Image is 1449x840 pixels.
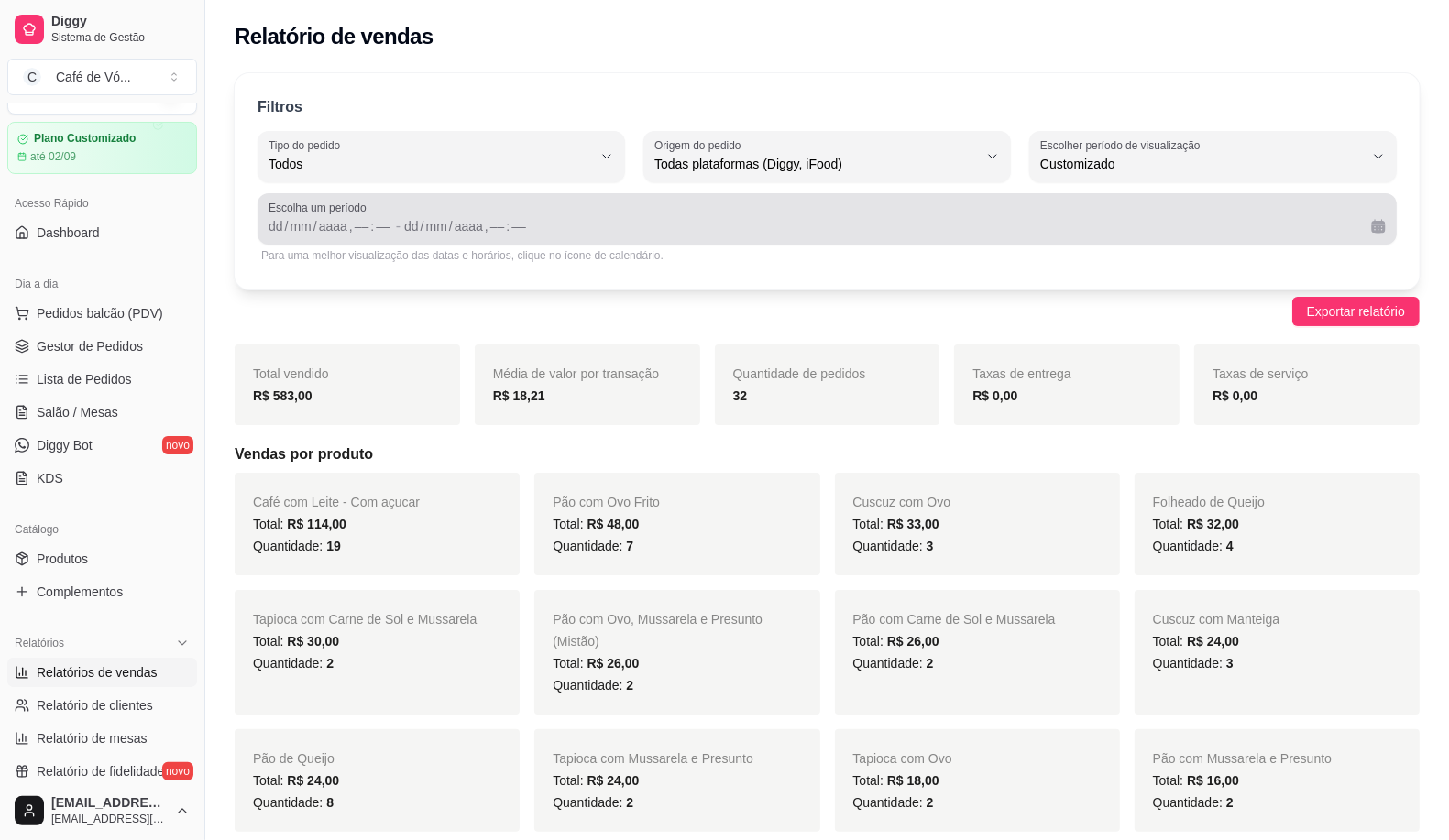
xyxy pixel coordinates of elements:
[253,539,341,553] span: Quantidade:
[1153,751,1332,766] span: Pão com Mussarela e Presunto
[504,217,511,235] div: :
[37,729,148,747] span: Relatório de mesas
[7,398,197,427] a: Salão / Mesas
[368,217,376,235] div: :
[253,773,339,788] span: Total:
[326,539,341,553] span: 19
[853,656,934,671] span: Quantidade:
[287,634,339,649] span: R$ 30,00
[317,217,349,235] div: ano, Data inicial,
[1187,773,1239,788] span: R$ 16,00
[1226,539,1234,553] span: 4
[7,464,197,493] a: KDS
[326,795,334,810] span: 8
[402,217,421,235] div: dia, Data final,
[30,149,76,164] article: até 02/09
[7,332,197,361] a: Gestor de Pedidos
[15,636,64,650] span: Relatórios
[972,388,1017,403] strong: R$ 0,00
[483,217,490,235] div: ,
[287,517,346,531] span: R$ 114,00
[7,577,197,606] a: Complementos
[51,812,168,826] span: [EMAIL_ADDRESS][DOMAIN_NAME]
[7,757,197,786] a: Relatório de fidelidadenovo
[1153,539,1234,553] span: Quantidade:
[253,612,477,627] span: Tapioca com Carne de Sol e Mussarela
[37,762,164,780] span: Relatório de fidelidade
[553,751,753,766] span: Tapioca com Mussarela e Presunto
[887,773,939,788] span: R$ 18,00
[553,773,639,788] span: Total:
[7,724,197,753] a: Relatório de mesas
[553,539,633,553] span: Quantidade:
[7,59,197,95] button: Select a team
[1187,634,1239,649] span: R$ 24,00
[887,634,939,649] span: R$ 26,00
[1226,795,1234,810] span: 2
[853,539,934,553] span: Quantidade:
[37,550,88,568] span: Produtos
[1040,155,1364,173] span: Customizado
[37,663,158,682] span: Relatórios de vendas
[7,515,197,544] div: Catálogo
[927,795,934,810] span: 2
[235,443,1420,465] h5: Vendas por produto
[396,215,401,237] span: -
[253,795,334,810] span: Quantidade:
[510,217,528,235] div: minuto, Data final,
[1213,388,1257,403] strong: R$ 0,00
[626,539,633,553] span: 7
[587,773,640,788] span: R$ 24,00
[7,189,197,218] div: Acesso Rápido
[51,795,168,812] span: [EMAIL_ADDRESS][DOMAIN_NAME]
[37,436,93,454] span: Diggy Bot
[7,789,197,833] button: [EMAIL_ADDRESS][DOMAIN_NAME][EMAIL_ADDRESS][DOMAIN_NAME]
[7,431,197,460] a: Diggy Botnovo
[587,517,640,531] span: R$ 48,00
[253,388,313,403] strong: R$ 583,00
[283,217,291,235] div: /
[1029,131,1397,182] button: Escolher período de visualizaçãoCustomizado
[269,155,592,173] span: Todos
[37,224,100,242] span: Dashboard
[7,218,197,247] a: Dashboard
[553,495,660,509] span: Pão com Ovo Frito
[7,299,197,328] button: Pedidos balcão (PDV)
[424,217,449,235] div: mês, Data final,
[23,68,41,86] span: C
[587,656,640,671] span: R$ 26,00
[1187,517,1239,531] span: R$ 32,00
[626,678,633,693] span: 2
[253,495,420,509] span: Café com Leite - Com açucar
[235,22,434,51] h2: Relatório de vendas
[374,217,392,235] div: minuto, Data inicial,
[626,795,633,810] span: 2
[51,14,190,30] span: Diggy
[447,217,455,235] div: /
[7,658,197,687] a: Relatórios de vendas
[853,495,951,509] span: Cuscuz com Ovo
[1153,634,1239,649] span: Total:
[887,517,939,531] span: R$ 33,00
[258,131,625,182] button: Tipo do pedidoTodos
[347,217,355,235] div: ,
[7,7,197,51] a: DiggySistema de Gestão
[269,215,392,237] div: Data inicial
[37,696,153,715] span: Relatório de clientes
[419,217,426,235] div: /
[267,217,285,235] div: dia, Data inicial,
[1153,773,1239,788] span: Total:
[51,30,190,45] span: Sistema de Gestão
[1153,656,1234,671] span: Quantidade:
[1364,212,1393,241] button: Calendário
[1040,137,1206,153] label: Escolher período de visualização
[253,634,339,649] span: Total:
[1153,517,1239,531] span: Total:
[453,217,485,235] div: ano, Data final,
[733,388,748,403] strong: 32
[253,656,334,671] span: Quantidade:
[56,68,131,86] div: Café de Vó ...
[288,217,313,235] div: mês, Data inicial,
[493,388,545,403] strong: R$ 18,21
[37,583,123,601] span: Complementos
